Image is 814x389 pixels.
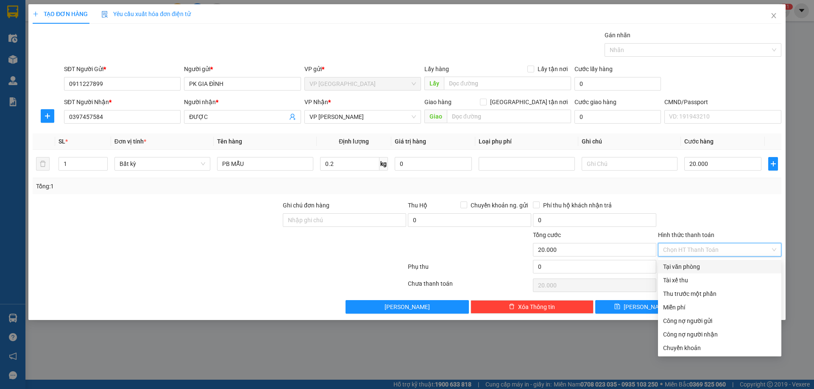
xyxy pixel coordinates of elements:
label: Cước lấy hàng [574,66,613,72]
input: 0 [395,157,472,171]
label: Gán nhãn [605,32,630,39]
span: [GEOGRAPHIC_DATA] tận nơi [487,97,571,107]
span: [PERSON_NAME] [624,302,669,312]
b: GỬI : VP [GEOGRAPHIC_DATA] [11,58,126,86]
input: Ghi Chú [582,157,677,171]
input: Ghi chú đơn hàng [283,213,406,227]
button: plus [768,157,778,171]
span: Giao [424,110,447,123]
span: Cước hàng [684,138,714,145]
img: logo.jpg [11,11,74,53]
span: Tên hàng [217,138,242,145]
label: Ghi chú đơn hàng [283,202,329,209]
label: Cước giao hàng [574,99,616,105]
div: Miễn phí [663,303,776,312]
span: VP Nhận [304,99,328,105]
div: Thu trước một phần [663,289,776,298]
div: Người gửi [184,64,301,74]
div: Tổng: 1 [36,182,314,191]
span: save [614,303,620,310]
div: VP gửi [304,64,421,74]
div: Công nợ người gửi [663,316,776,326]
span: plus [33,11,39,17]
button: delete [36,157,50,171]
div: Phụ thu [407,262,532,277]
input: VD: Bàn, Ghế [217,157,313,171]
span: Định lượng [339,138,369,145]
div: Tại văn phòng [663,262,776,271]
span: Lấy [424,77,444,90]
span: TẠO ĐƠN HÀNG [33,11,88,17]
input: Cước lấy hàng [574,77,661,91]
span: Lấy hàng [424,66,449,72]
input: Dọc đường [447,110,571,123]
span: delete [509,303,515,310]
span: Giá trị hàng [395,138,426,145]
div: Chưa thanh toán [407,279,532,294]
input: Cước giao hàng [574,110,661,124]
span: user-add [289,113,296,120]
div: Người nhận [184,97,301,107]
div: Công nợ người nhận [663,330,776,339]
button: save[PERSON_NAME] [595,300,687,314]
div: SĐT Người Nhận [64,97,181,107]
div: CMND/Passport [664,97,781,107]
span: Tổng cước [533,232,561,238]
span: VP Hoàng Gia [309,110,416,123]
span: [PERSON_NAME] [385,302,430,312]
img: icon [101,11,108,18]
button: [PERSON_NAME] [346,300,469,314]
span: Xóa Thông tin [518,302,555,312]
label: Hình thức thanh toán [658,232,714,238]
th: Loại phụ phí [475,133,578,150]
span: Thu Hộ [408,202,427,209]
span: SL [59,138,65,145]
span: Yêu cầu xuất hóa đơn điện tử [101,11,191,17]
span: plus [769,160,777,167]
span: Chuyển khoản ng. gửi [467,201,531,210]
li: 271 - [PERSON_NAME] - [GEOGRAPHIC_DATA] - [GEOGRAPHIC_DATA] [79,21,354,31]
button: deleteXóa Thông tin [471,300,594,314]
div: Cước gửi hàng sẽ được ghi vào công nợ của người gửi [658,314,781,328]
div: Cước gửi hàng sẽ được ghi vào công nợ của người nhận [658,328,781,341]
span: VP Định Hóa [309,77,416,90]
div: Chuyển khoản [663,343,776,353]
div: SĐT Người Gửi [64,64,181,74]
button: Close [762,4,786,28]
span: Bất kỳ [120,157,205,170]
div: Tài xế thu [663,276,776,285]
span: kg [379,157,388,171]
span: plus [41,113,54,119]
button: plus [41,109,54,123]
span: Giao hàng [424,99,452,105]
span: Lấy tận nơi [534,64,571,74]
span: close [770,12,777,19]
th: Ghi chú [578,133,681,150]
span: Phí thu hộ khách nhận trả [540,201,615,210]
input: Dọc đường [444,77,571,90]
span: Đơn vị tính [114,138,146,145]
